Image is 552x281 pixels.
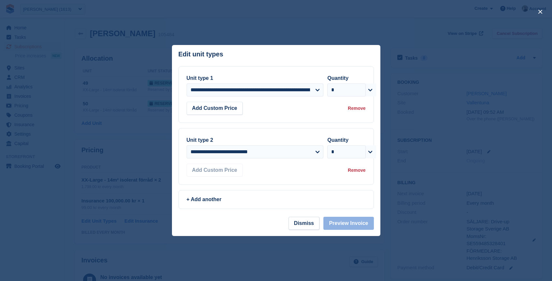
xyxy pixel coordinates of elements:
button: Add Custom Price [187,164,243,177]
label: Unit type 2 [187,137,213,143]
label: Quantity [327,137,348,143]
button: Preview Invoice [323,217,374,230]
div: + Add another [187,196,366,203]
button: Dismiss [289,217,319,230]
button: close [535,7,545,17]
label: Unit type 1 [187,75,213,81]
p: Edit unit types [178,51,223,58]
a: + Add another [178,190,374,209]
div: Remove [348,167,365,174]
label: Quantity [327,75,348,81]
button: Add Custom Price [187,102,243,115]
div: Remove [348,105,365,112]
